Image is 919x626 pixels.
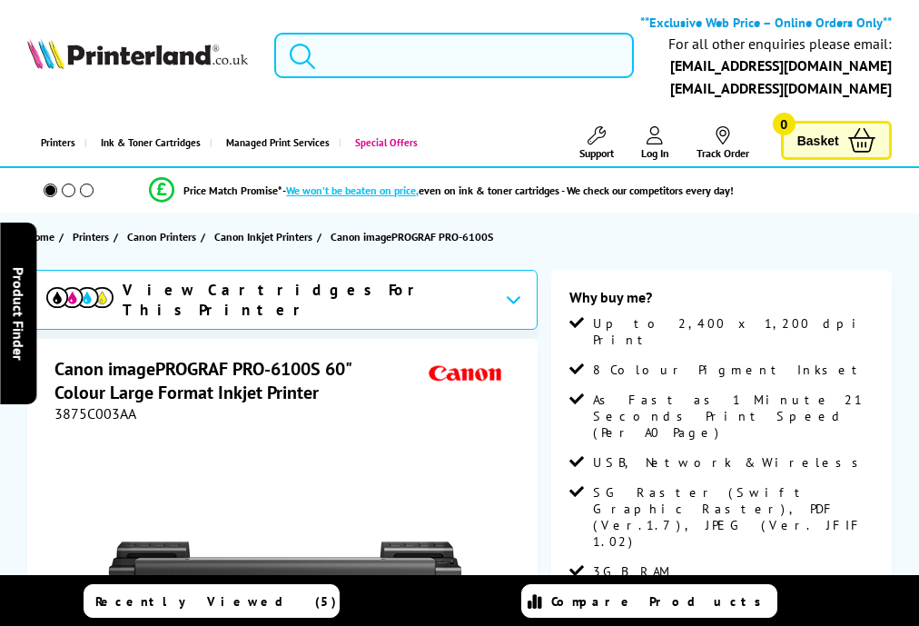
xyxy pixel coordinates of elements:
span: USB, Network & Wireless [593,454,868,471]
span: 3GB RAM [593,563,671,580]
div: For all other enquiries please email: [668,35,892,53]
span: Basket [797,128,839,153]
a: [EMAIL_ADDRESS][DOMAIN_NAME] [670,56,892,75]
a: Support [579,126,614,160]
img: Printerland Logo [27,38,247,69]
span: Printers [73,227,109,246]
a: Recently Viewed (5) [84,584,340,618]
span: Home [27,227,54,246]
span: Canon Printers [127,227,196,246]
h1: Canon imagePROGRAF PRO-6100S 60" Colour Large Format Inkjet Printer [54,357,424,404]
img: Canon [424,357,508,391]
span: Ink & Toner Cartridges [101,120,201,166]
a: Home [27,227,59,246]
a: Managed Print Services [210,120,339,166]
span: We won’t be beaten on price, [286,184,419,197]
a: Basket 0 [781,121,892,160]
span: Up to 2,400 x 1,200 dpi Print [593,315,874,348]
span: Canon imagePROGRAF PRO-6100S [331,227,493,246]
a: Track Order [697,126,749,160]
a: Log In [641,126,669,160]
a: Canon Inkjet Printers [214,227,317,246]
span: Support [579,146,614,160]
span: 0 [773,113,795,135]
div: - even on ink & toner cartridges - We check our competitors every day! [282,184,734,197]
a: Special Offers [339,120,427,166]
a: Printers [73,227,114,246]
span: Recently Viewed (5) [95,593,337,610]
b: **Exclusive Web Price – Online Orders Only** [640,14,892,31]
span: Canon Inkjet Printers [214,227,312,246]
img: View Cartridges [46,287,114,308]
span: Log In [641,146,669,160]
div: Why buy me? [569,288,874,315]
a: Printerland Logo [27,38,247,73]
span: SG Raster (Swift Graphic Raster), PDF (Ver.1.7), JPEG (Ver. JFIF 1.02) [593,484,874,550]
span: Compare Products [551,593,771,610]
li: modal_Promise [9,174,874,206]
span: 8 Colour Pigment Inkset [593,362,865,378]
a: Ink & Toner Cartridges [84,120,210,166]
a: [EMAIL_ADDRESS][DOMAIN_NAME] [670,79,892,97]
a: Compare Products [521,584,777,618]
a: Canon Printers [127,227,201,246]
span: As Fast as 1 Minute 21 Seconds Print Speed (Per A0 Page) [593,392,874,441]
span: 3875C003AA [54,404,136,422]
a: Canon imagePROGRAF PRO-6100S [331,227,498,246]
a: Printers [27,120,84,166]
span: View Cartridges For This Printer [123,280,490,320]
span: Product Finder [9,266,27,360]
span: Price Match Promise* [183,184,282,197]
